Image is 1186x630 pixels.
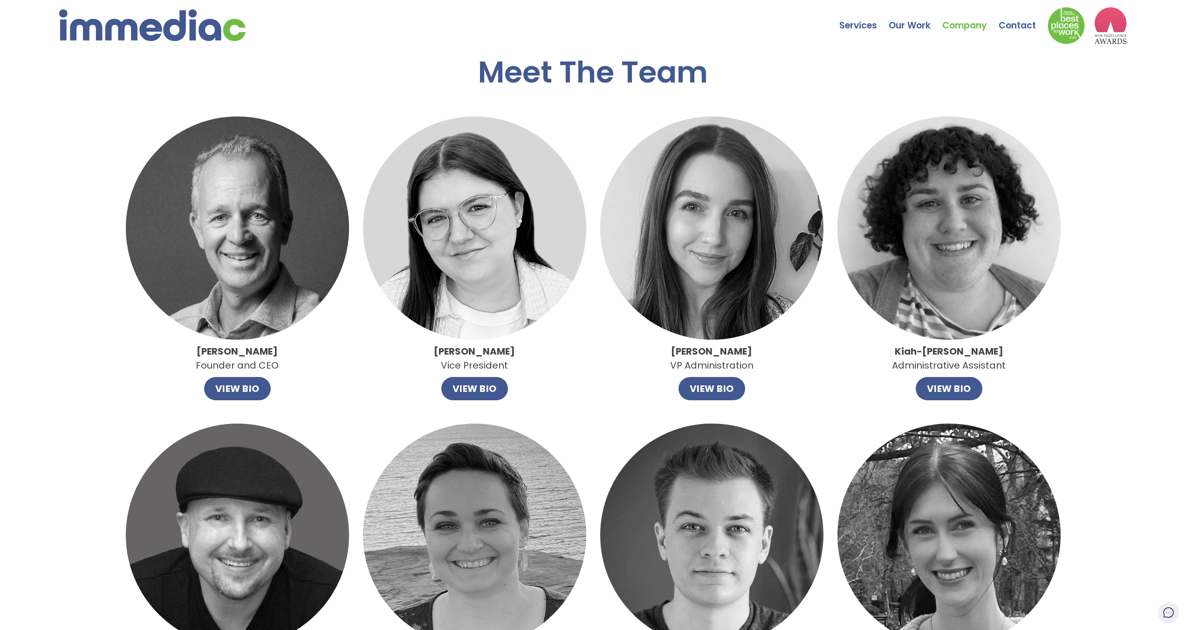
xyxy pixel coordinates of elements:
img: Alley.jpg [600,116,823,340]
a: Our Work [889,2,942,35]
p: Administrative Assistant [892,344,1006,372]
img: Catlin.jpg [363,116,586,340]
button: VIEW BIO [679,377,745,400]
button: VIEW BIO [204,377,271,400]
button: VIEW BIO [916,377,982,400]
img: John.jpg [126,116,349,340]
img: imageedit_1_9466638877.jpg [837,116,1061,340]
strong: [PERSON_NAME] [434,345,515,358]
p: VP Administration [670,344,754,372]
strong: Kiah-[PERSON_NAME] [895,345,1003,358]
img: Down [1048,7,1085,44]
strong: [PERSON_NAME] [671,345,752,358]
button: VIEW BIO [441,377,508,400]
img: logo2_wea_nobg.webp [1094,7,1127,44]
a: Contact [999,2,1048,35]
a: Company [942,2,999,35]
strong: [PERSON_NAME] [197,345,278,358]
img: immediac [59,9,246,41]
h2: Meet The Team [478,56,708,89]
p: Vice President [434,344,515,372]
a: Services [839,2,889,35]
p: Founder and CEO [196,344,279,372]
